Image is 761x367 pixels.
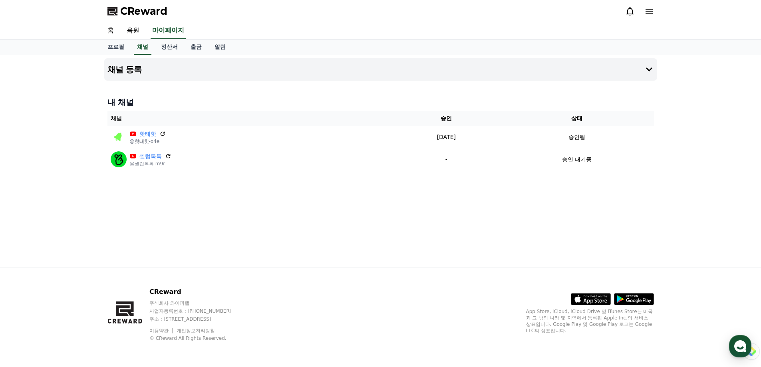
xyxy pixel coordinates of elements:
img: 핫태핫 [111,129,127,145]
th: 채널 [107,111,393,126]
th: 상태 [500,111,654,126]
a: 출금 [184,40,208,55]
a: 셀럽톡톡 [139,152,162,161]
p: 승인 대기중 [562,155,592,164]
button: 채널 등록 [104,58,657,81]
h4: 내 채널 [107,97,654,108]
a: 프로필 [101,40,131,55]
p: 사업자등록번호 : [PHONE_NUMBER] [149,308,247,314]
p: 주소 : [STREET_ADDRESS] [149,316,247,322]
a: CReward [107,5,167,18]
p: @핫태핫-o4e [130,138,166,145]
p: - [396,155,497,164]
th: 승인 [393,111,500,126]
p: © CReward All Rights Reserved. [149,335,247,341]
a: 개인정보처리방침 [177,328,215,333]
a: 정산서 [155,40,184,55]
span: CReward [120,5,167,18]
p: 주식회사 와이피랩 [149,300,247,306]
a: 이용약관 [149,328,175,333]
a: 알림 [208,40,232,55]
a: 홈 [101,22,120,39]
h4: 채널 등록 [107,65,142,74]
p: @셀럽톡톡-m9r [130,161,171,167]
a: 음원 [120,22,146,39]
a: 핫태핫 [139,130,156,138]
img: 셀럽톡톡 [111,151,127,167]
a: 채널 [134,40,151,55]
p: App Store, iCloud, iCloud Drive 및 iTunes Store는 미국과 그 밖의 나라 및 지역에서 등록된 Apple Inc.의 서비스 상표입니다. Goo... [526,308,654,334]
p: 승인됨 [568,133,585,141]
p: CReward [149,287,247,297]
p: [DATE] [396,133,497,141]
a: 마이페이지 [151,22,186,39]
